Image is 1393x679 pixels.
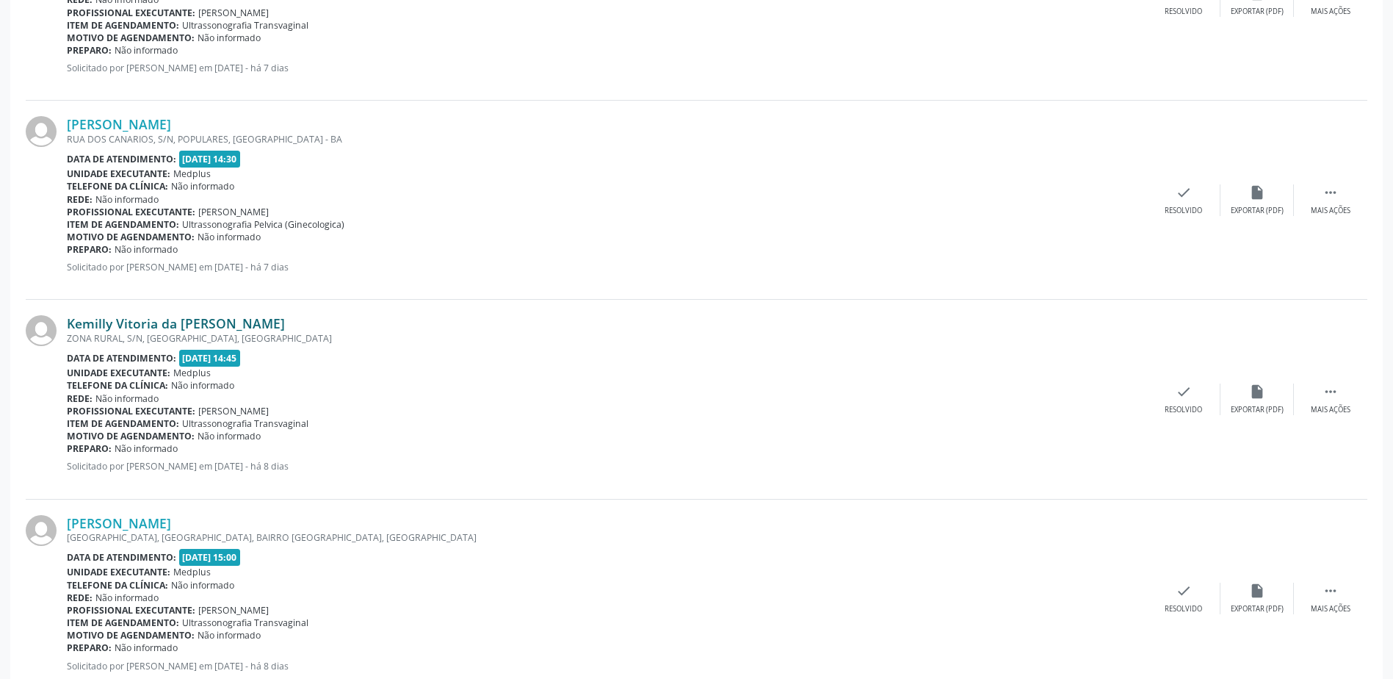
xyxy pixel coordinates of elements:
[1165,7,1202,17] div: Resolvido
[182,417,308,430] span: Ultrassonografia Transvaginal
[95,592,159,604] span: Não informado
[198,604,269,617] span: [PERSON_NAME]
[1165,604,1202,614] div: Resolvido
[1249,384,1265,400] i: insert_drive_file
[67,193,93,206] b: Rede:
[198,7,269,19] span: [PERSON_NAME]
[1231,604,1284,614] div: Exportar (PDF)
[198,206,269,218] span: [PERSON_NAME]
[1311,604,1350,614] div: Mais ações
[171,180,234,193] span: Não informado
[67,332,1147,345] div: ZONA RURAL, S/N, [GEOGRAPHIC_DATA], [GEOGRAPHIC_DATA]
[198,405,269,417] span: [PERSON_NAME]
[67,243,112,256] b: Preparo:
[67,44,112,57] b: Preparo:
[1165,206,1202,216] div: Resolvido
[67,417,179,430] b: Item de agendamento:
[173,367,211,379] span: Medplus
[1176,384,1192,400] i: check
[67,515,171,531] a: [PERSON_NAME]
[67,218,179,231] b: Item de agendamento:
[179,151,241,168] span: [DATE] 14:30
[67,531,1147,544] div: [GEOGRAPHIC_DATA], [GEOGRAPHIC_DATA], BAIRRO [GEOGRAPHIC_DATA], [GEOGRAPHIC_DATA]
[95,193,159,206] span: Não informado
[67,231,195,243] b: Motivo de agendamento:
[67,460,1147,473] p: Solicitado por [PERSON_NAME] em [DATE] - há 8 dias
[67,592,93,604] b: Rede:
[115,642,178,654] span: Não informado
[1323,583,1339,599] i: 
[171,579,234,592] span: Não informado
[67,352,176,364] b: Data de atendimento:
[95,392,159,405] span: Não informado
[1231,206,1284,216] div: Exportar (PDF)
[67,315,285,331] a: Kemilly Vitoria da [PERSON_NAME]
[173,566,211,578] span: Medplus
[67,168,170,180] b: Unidade executante:
[1231,7,1284,17] div: Exportar (PDF)
[67,642,112,654] b: Preparo:
[1231,405,1284,415] div: Exportar (PDF)
[67,116,171,132] a: [PERSON_NAME]
[198,430,261,442] span: Não informado
[67,579,168,592] b: Telefone da clínica:
[67,430,195,442] b: Motivo de agendamento:
[67,392,93,405] b: Rede:
[182,617,308,629] span: Ultrassonografia Transvaginal
[1323,384,1339,400] i: 
[67,551,176,564] b: Data de atendimento:
[179,350,241,367] span: [DATE] 14:45
[173,168,211,180] span: Medplus
[1323,184,1339,201] i: 
[67,62,1147,74] p: Solicitado por [PERSON_NAME] em [DATE] - há 7 dias
[67,617,179,629] b: Item de agendamento:
[67,32,195,44] b: Motivo de agendamento:
[198,32,261,44] span: Não informado
[1249,583,1265,599] i: insert_drive_file
[67,566,170,578] b: Unidade executante:
[1176,583,1192,599] i: check
[198,629,261,642] span: Não informado
[179,549,241,566] span: [DATE] 15:00
[67,133,1147,145] div: RUA DOS CANARIOS, S/N, POPULARES, [GEOGRAPHIC_DATA] - BA
[67,367,170,379] b: Unidade executante:
[67,405,195,417] b: Profissional executante:
[115,243,178,256] span: Não informado
[115,442,178,455] span: Não informado
[67,153,176,165] b: Data de atendimento:
[1176,184,1192,201] i: check
[182,218,344,231] span: Ultrassonografia Pelvica (Ginecologica)
[1311,7,1350,17] div: Mais ações
[67,261,1147,273] p: Solicitado por [PERSON_NAME] em [DATE] - há 7 dias
[67,19,179,32] b: Item de agendamento:
[67,629,195,642] b: Motivo de agendamento:
[115,44,178,57] span: Não informado
[171,379,234,392] span: Não informado
[182,19,308,32] span: Ultrassonografia Transvaginal
[1249,184,1265,201] i: insert_drive_file
[67,604,195,617] b: Profissional executante:
[1311,206,1350,216] div: Mais ações
[1311,405,1350,415] div: Mais ações
[67,180,168,193] b: Telefone da clínica:
[67,379,168,392] b: Telefone da clínica:
[26,315,57,346] img: img
[67,442,112,455] b: Preparo:
[67,206,195,218] b: Profissional executante:
[67,660,1147,672] p: Solicitado por [PERSON_NAME] em [DATE] - há 8 dias
[26,515,57,546] img: img
[67,7,195,19] b: Profissional executante:
[198,231,261,243] span: Não informado
[1165,405,1202,415] div: Resolvido
[26,116,57,147] img: img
